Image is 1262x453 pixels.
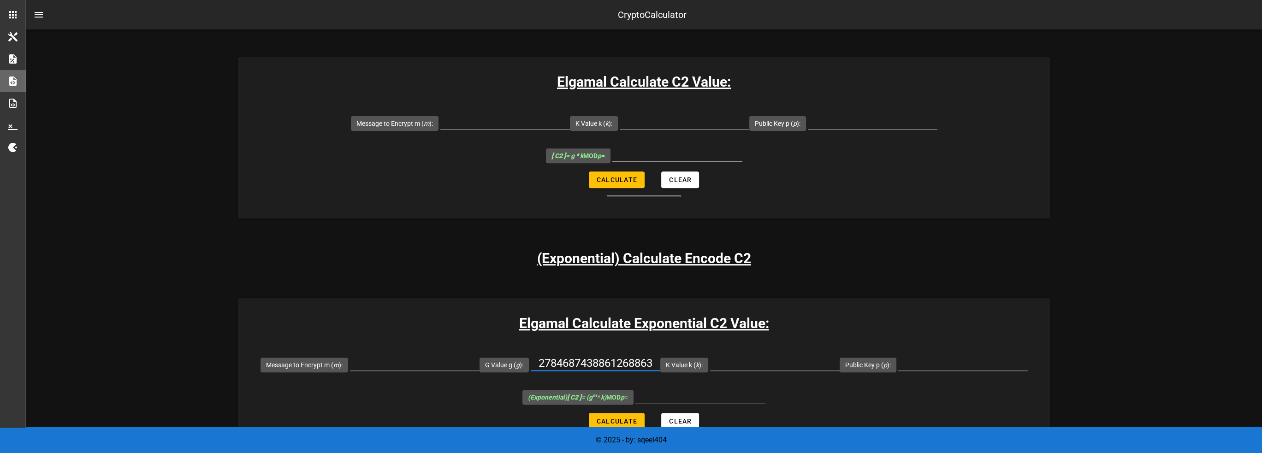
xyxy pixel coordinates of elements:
[845,360,891,370] label: Public Key p ( ):
[551,152,583,159] i: = g * k
[356,119,433,128] label: Message to Encrypt m ( ):
[528,394,628,401] span: MOD =
[596,418,637,425] span: Calculate
[589,171,645,188] button: Calculate
[669,418,692,425] span: Clear
[661,171,699,188] button: Clear
[669,176,692,183] span: Clear
[485,360,523,370] label: G Value g ( ):
[537,248,751,269] h3: (Exponential) Calculate Encode C2
[666,360,703,370] label: K Value k ( ):
[575,119,612,128] label: K Value k ( ):
[424,120,429,127] i: m
[618,8,687,22] div: CryptoCalculator
[596,176,637,183] span: Calculate
[551,152,566,159] b: [ C2 ]
[661,413,699,429] button: Clear
[598,152,601,159] i: p
[528,394,606,401] i: (Exponential) = (g * k)
[516,361,520,369] i: g
[589,413,645,429] button: Calculate
[266,360,343,370] label: Message to Encrypt m ( ):
[238,71,1050,92] h3: Elgamal Calculate C2 Value:
[592,393,597,399] sup: m
[883,361,887,369] i: p
[551,152,605,159] span: MOD =
[28,4,50,26] button: nav-menu-toggle
[755,119,800,128] label: Public Key p ( ):
[621,394,624,401] i: p
[567,394,581,401] b: [ C2 ]
[238,313,1050,334] h3: Elgamal Calculate Exponential C2 Value:
[333,361,339,369] i: m
[605,120,609,127] i: k
[793,120,797,127] i: p
[696,361,699,369] i: k
[596,435,667,444] span: © 2025 - by: sqeel404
